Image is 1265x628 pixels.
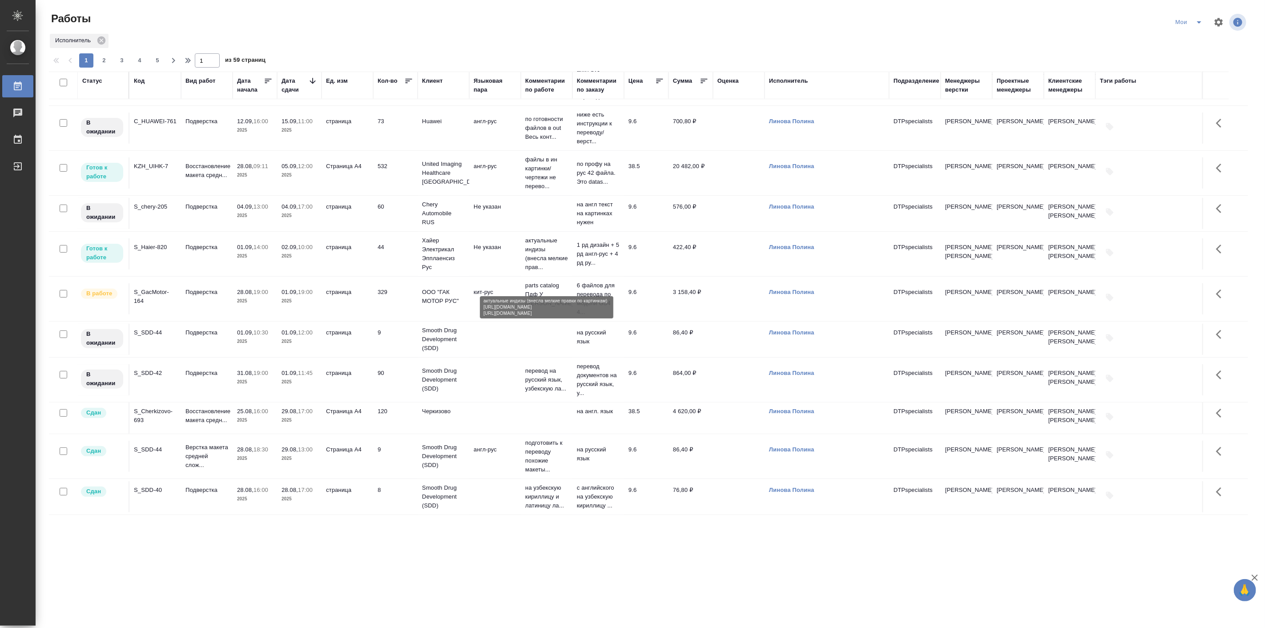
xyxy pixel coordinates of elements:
td: DTPspecialists [889,481,941,512]
button: Добавить тэги [1100,162,1120,181]
p: 01.09, [237,244,254,250]
p: 2025 [282,495,317,503]
p: 01.09, [282,289,298,295]
button: Добавить тэги [1100,117,1120,137]
button: Здесь прячутся важные кнопки [1211,403,1232,424]
div: Проектные менеджеры [997,76,1039,94]
td: [PERSON_NAME] [992,441,1044,472]
a: Линова Полина [769,329,814,336]
button: Здесь прячутся важные кнопки [1211,324,1232,345]
button: Здесь прячутся важные кнопки [1211,113,1232,134]
p: Подверстка [185,328,228,337]
p: [PERSON_NAME] [945,486,988,495]
p: 2025 [282,416,317,425]
p: Подверстка [185,243,228,252]
td: Страница А4 [322,403,373,434]
p: 10:00 [298,244,313,250]
a: Линова Полина [769,244,814,250]
p: 2025 [282,297,317,306]
div: Менеджер проверил работу исполнителя, передает ее на следующий этап [80,445,124,457]
td: Страница А4 [322,157,373,189]
div: S_chery-205 [134,202,177,211]
td: 9 [373,324,418,355]
button: Здесь прячутся важные кнопки [1211,441,1232,462]
p: Chery Automobile RUS [422,200,465,227]
td: [PERSON_NAME] [992,481,1044,512]
span: Работы [49,12,91,26]
td: 9.6 [624,481,669,512]
p: 2025 [282,211,317,220]
td: [PERSON_NAME] [992,364,1044,395]
td: Не указан [469,198,521,229]
p: [PERSON_NAME] [945,328,988,337]
p: 14:00 [254,244,268,250]
p: на англ. язык [577,407,620,416]
p: по профу на рус 42 файла. Это datas... [577,160,620,186]
p: Smooth Drug Development (SDD) [422,443,465,470]
button: Здесь прячутся важные кнопки [1211,238,1232,260]
td: [PERSON_NAME], [PERSON_NAME] [1044,364,1096,395]
div: Кол-во [378,76,398,85]
span: Настроить таблицу [1208,12,1229,33]
p: Сдан [86,447,101,455]
button: Здесь прячутся важные кнопки [1211,481,1232,503]
p: Smooth Drug Development (SDD) [422,326,465,353]
div: Исполнитель [50,34,109,48]
button: 2 [97,53,111,68]
p: 16:00 [254,118,268,125]
p: 28.08, [237,487,254,493]
td: кит-рус [469,283,521,314]
p: 11:45 [298,370,313,376]
p: Готов к работе [86,163,118,181]
div: Исполнитель назначен, приступать к работе пока рано [80,369,124,390]
td: 20 482,00 ₽ [669,157,713,189]
div: Дата начала [237,76,264,94]
p: с английского на узбекскую кириллицу ... [577,483,620,510]
p: 28.08, [282,487,298,493]
td: 9.6 [624,283,669,314]
td: [PERSON_NAME] [1044,481,1096,512]
p: United Imaging Healthcare [GEOGRAPHIC_DATA] [422,160,465,186]
p: 2025 [237,454,273,463]
td: DTPspecialists [889,441,941,472]
p: 2025 [282,126,317,135]
p: 04.09, [237,203,254,210]
p: подготовить к переводу похожие макеты... [525,439,568,474]
a: Линова Полина [769,163,814,169]
button: Добавить тэги [1100,369,1120,388]
p: 19:00 [254,370,268,376]
div: Цена [628,76,643,85]
div: Исполнитель может приступить к работе [80,243,124,264]
td: 73 [373,113,418,144]
p: 2025 [237,495,273,503]
div: Сумма [673,76,692,85]
p: 2025 [237,126,273,135]
p: 02.09, [282,244,298,250]
p: 12:00 [298,329,313,336]
p: 2025 [237,378,273,386]
p: ООО "ГАК МОТОР РУС" [422,288,465,306]
td: 120 [373,403,418,434]
button: Добавить тэги [1100,288,1120,307]
p: 17:00 [298,408,313,415]
span: из 59 страниц [225,55,266,68]
p: [PERSON_NAME] [945,202,988,211]
p: 01.09, [282,329,298,336]
p: 6 файлов для перевода по модели GS4 4... [577,281,620,317]
p: 28.08, [237,289,254,295]
td: 86,40 ₽ [669,324,713,355]
p: 19:00 [298,289,313,295]
p: 31.08, [237,370,254,376]
p: на англ текст на картинках нужен [577,200,620,227]
td: страница [322,113,373,144]
button: Добавить тэги [1100,202,1120,222]
p: по готовности файлов в out Весь конт... [525,115,568,141]
p: Готов к работе [86,244,118,262]
button: Добавить тэги [1100,407,1120,427]
p: 11:00 [298,118,313,125]
td: DTPspecialists [889,283,941,314]
p: 15.09, [282,118,298,125]
td: [PERSON_NAME], [PERSON_NAME] [1044,403,1096,434]
button: 4 [133,53,147,68]
div: Менеджер проверил работу исполнителя, передает ее на следующий этап [80,407,124,419]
